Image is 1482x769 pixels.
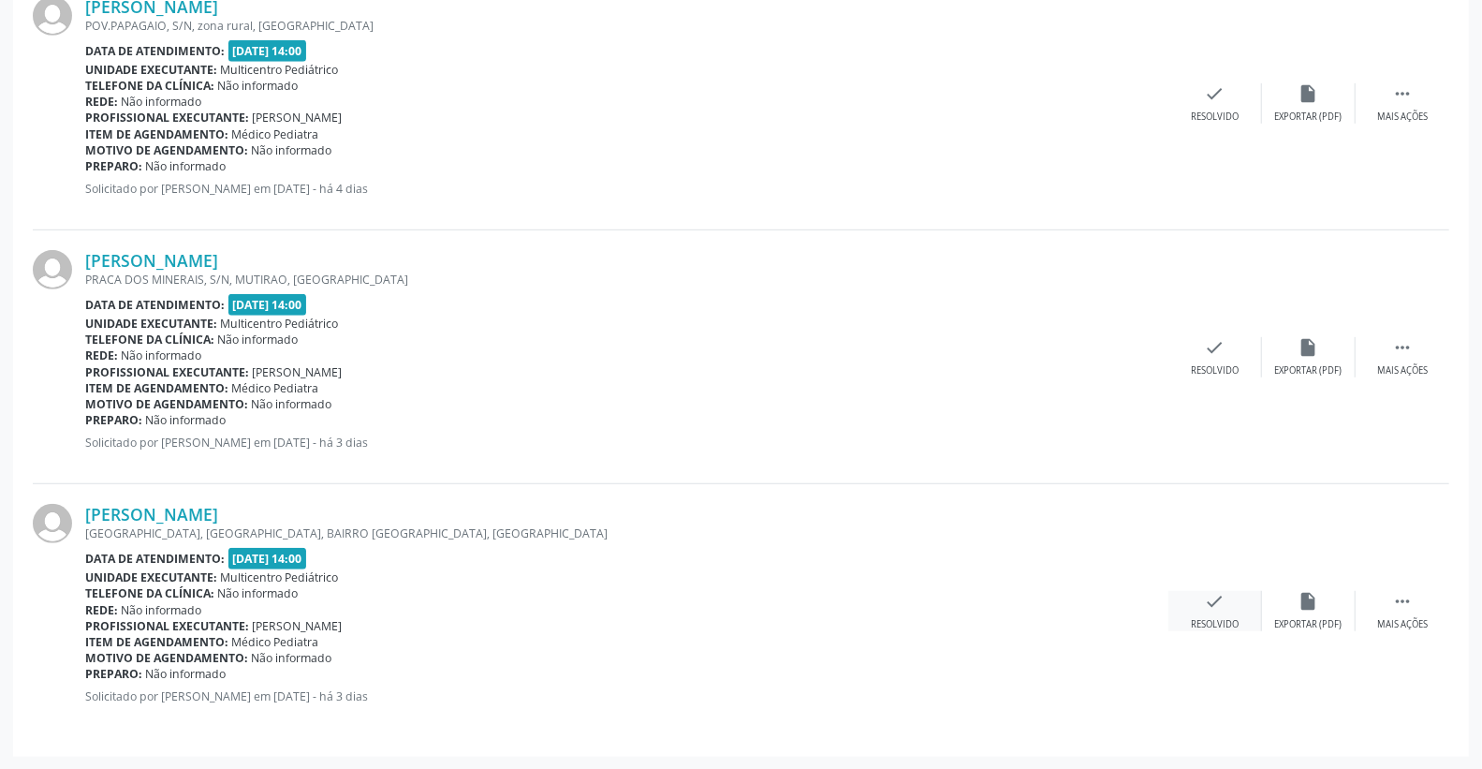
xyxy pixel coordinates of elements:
b: Motivo de agendamento: [85,396,248,412]
span: [PERSON_NAME] [253,110,343,126]
div: Resolvido [1191,111,1239,124]
p: Solicitado por [PERSON_NAME] em [DATE] - há 3 dias [85,435,1168,451]
div: Mais ações [1377,364,1428,377]
div: Mais ações [1377,111,1428,124]
div: Resolvido [1191,618,1239,631]
b: Telefone da clínica: [85,78,214,94]
span: Não informado [146,412,227,428]
b: Data de atendimento: [85,297,225,313]
div: Resolvido [1191,364,1239,377]
b: Telefone da clínica: [85,332,214,348]
b: Item de agendamento: [85,126,228,142]
b: Data de atendimento: [85,43,225,59]
b: Profissional executante: [85,110,249,126]
div: Exportar (PDF) [1275,364,1343,377]
span: Não informado [122,348,202,363]
span: Não informado [218,332,299,348]
a: [PERSON_NAME] [85,504,218,525]
span: Não informado [122,94,202,110]
span: Não informado [252,650,332,666]
span: Não informado [252,142,332,158]
b: Preparo: [85,412,142,428]
b: Rede: [85,348,118,363]
p: Solicitado por [PERSON_NAME] em [DATE] - há 4 dias [85,181,1168,197]
span: Não informado [218,585,299,601]
span: Não informado [218,78,299,94]
b: Unidade executante: [85,316,217,332]
b: Item de agendamento: [85,380,228,396]
span: Não informado [146,158,227,174]
i: insert_drive_file [1299,337,1319,358]
div: POV.PAPAGAIO, S/N, zona rural, [GEOGRAPHIC_DATA] [85,18,1168,34]
div: Mais ações [1377,618,1428,631]
span: [DATE] 14:00 [228,548,307,569]
span: Não informado [122,602,202,618]
span: Médico Pediatra [232,126,319,142]
b: Unidade executante: [85,569,217,585]
span: [DATE] 14:00 [228,294,307,316]
span: Não informado [252,396,332,412]
i: insert_drive_file [1299,591,1319,612]
i:  [1392,337,1413,358]
b: Rede: [85,94,118,110]
b: Preparo: [85,666,142,682]
img: img [33,250,72,289]
span: [PERSON_NAME] [253,618,343,634]
b: Rede: [85,602,118,618]
img: img [33,504,72,543]
div: Exportar (PDF) [1275,618,1343,631]
div: Exportar (PDF) [1275,111,1343,124]
span: Médico Pediatra [232,634,319,650]
a: [PERSON_NAME] [85,250,218,271]
span: Multicentro Pediátrico [221,62,339,78]
b: Unidade executante: [85,62,217,78]
div: PRACA DOS MINERAIS, S/N, MUTIRAO, [GEOGRAPHIC_DATA] [85,272,1168,288]
b: Motivo de agendamento: [85,142,248,158]
b: Data de atendimento: [85,551,225,567]
i:  [1392,591,1413,612]
b: Preparo: [85,158,142,174]
span: Multicentro Pediátrico [221,569,339,585]
i: check [1205,83,1225,104]
p: Solicitado por [PERSON_NAME] em [DATE] - há 3 dias [85,688,1168,704]
div: [GEOGRAPHIC_DATA], [GEOGRAPHIC_DATA], BAIRRO [GEOGRAPHIC_DATA], [GEOGRAPHIC_DATA] [85,525,1168,541]
i: check [1205,591,1225,612]
span: Não informado [146,666,227,682]
b: Profissional executante: [85,618,249,634]
i:  [1392,83,1413,104]
i: check [1205,337,1225,358]
span: Multicentro Pediátrico [221,316,339,332]
b: Motivo de agendamento: [85,650,248,666]
span: [PERSON_NAME] [253,364,343,380]
b: Item de agendamento: [85,634,228,650]
b: Telefone da clínica: [85,585,214,601]
span: Médico Pediatra [232,380,319,396]
span: [DATE] 14:00 [228,40,307,62]
b: Profissional executante: [85,364,249,380]
i: insert_drive_file [1299,83,1319,104]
